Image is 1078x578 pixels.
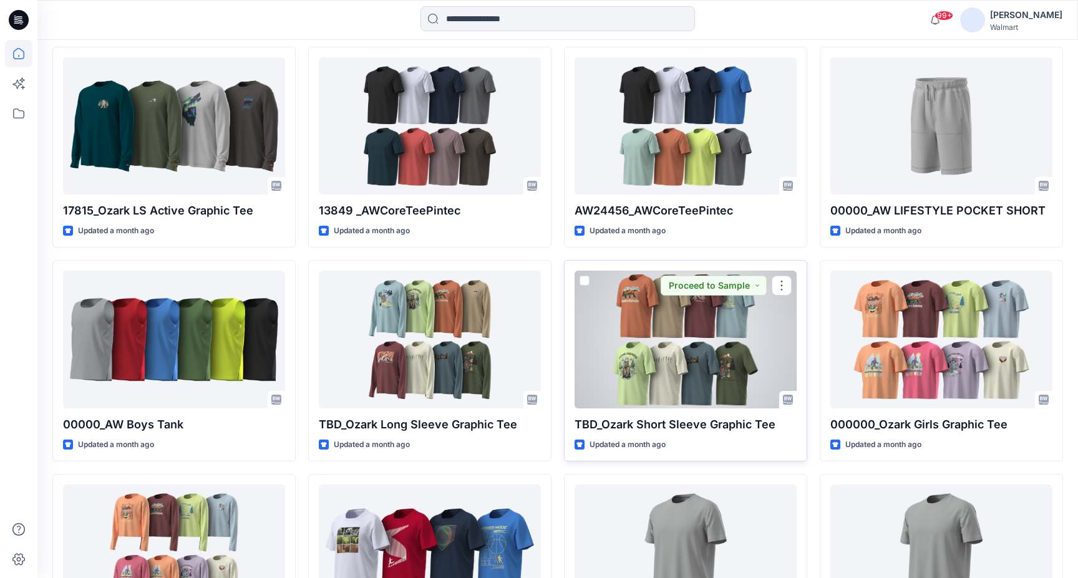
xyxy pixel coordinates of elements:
a: 00000_AW Boys Tank [63,271,285,408]
p: TBD_Ozark Long Sleeve Graphic Tee [319,416,541,433]
p: 17815_Ozark LS Active Graphic Tee [63,202,285,219]
p: Updated a month ago [334,438,410,451]
span: 99+ [935,11,953,21]
img: avatar [960,7,985,32]
p: Updated a month ago [78,224,154,238]
p: TBD_Ozark Short Sleeve Graphic Tee [575,416,797,433]
a: 17815_Ozark LS Active Graphic Tee [63,57,285,195]
p: 00000_AW Boys Tank [63,416,285,433]
a: 13849 _AWCoreTeePintec [319,57,541,195]
p: 000000_Ozark Girls Graphic Tee [830,416,1052,433]
a: TBD_Ozark Long Sleeve Graphic Tee [319,271,541,408]
p: Updated a month ago [590,438,666,451]
a: TBD_Ozark Short Sleeve Graphic Tee [575,271,797,408]
div: Walmart [990,22,1062,32]
p: Updated a month ago [845,224,921,238]
p: Updated a month ago [334,224,410,238]
p: 00000_AW LIFESTYLE POCKET SHORT [830,202,1052,219]
a: AW24456_AWCoreTeePintec [575,57,797,195]
p: Updated a month ago [78,438,154,451]
div: [PERSON_NAME] [990,7,1062,22]
p: Updated a month ago [590,224,666,238]
p: Updated a month ago [845,438,921,451]
p: AW24456_AWCoreTeePintec [575,202,797,219]
a: 00000_AW LIFESTYLE POCKET SHORT [830,57,1052,195]
p: 13849 _AWCoreTeePintec [319,202,541,219]
a: 000000_Ozark Girls Graphic Tee [830,271,1052,408]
